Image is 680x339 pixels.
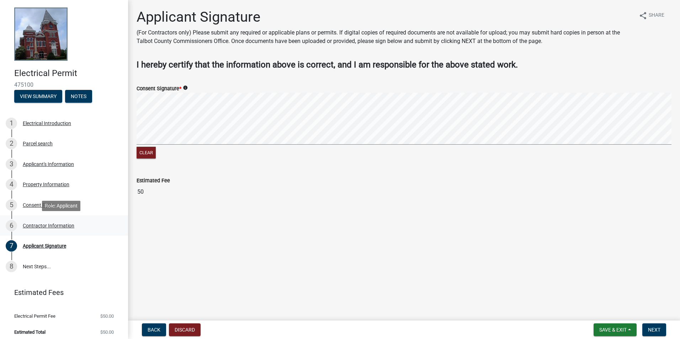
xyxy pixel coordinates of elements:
div: 8 [6,261,17,272]
div: Applicant Signature [23,243,66,248]
span: $50.00 [100,330,114,334]
div: Parcel search [23,141,53,146]
div: Consent Form [23,203,54,208]
div: 5 [6,199,17,211]
label: Estimated Fee [137,178,170,183]
i: share [639,11,647,20]
button: Back [142,323,166,336]
button: Discard [169,323,201,336]
button: Save & Exit [594,323,637,336]
div: Applicant's Information [23,162,74,167]
div: 6 [6,220,17,231]
div: Role: Applicant [42,201,80,211]
button: Clear [137,147,156,158]
i: info [183,85,188,90]
span: Share [649,11,664,20]
img: Talbot County, Georgia [14,7,68,61]
h4: Electrical Permit [14,68,122,79]
span: Next [648,327,660,333]
span: $50.00 [100,314,114,318]
h1: Applicant Signature [137,9,633,26]
div: Electrical Introduction [23,121,71,126]
div: 1 [6,118,17,129]
div: 3 [6,158,17,170]
span: Save & Exit [599,327,627,333]
span: Back [148,327,160,333]
wm-modal-confirm: Summary [14,94,62,99]
button: shareShare [633,9,670,22]
div: Contractor Information [23,223,74,228]
div: 4 [6,179,17,190]
a: Estimated Fees [6,285,117,300]
span: Electrical Permit Fee [14,314,55,318]
div: 2 [6,138,17,149]
div: Property Information [23,182,69,187]
button: Next [642,323,666,336]
button: Notes [65,90,92,103]
wm-modal-confirm: Notes [65,94,92,99]
p: (For Contractors only) Please submit any required or applicable plans or permits. If digital copi... [137,28,633,45]
strong: I hereby certify that the information above is correct, and I am responsible for the above stated... [137,60,518,70]
div: 7 [6,240,17,252]
span: Estimated Total [14,330,46,334]
label: Consent Signature [137,86,181,91]
button: View Summary [14,90,62,103]
span: 475100 [14,81,114,88]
